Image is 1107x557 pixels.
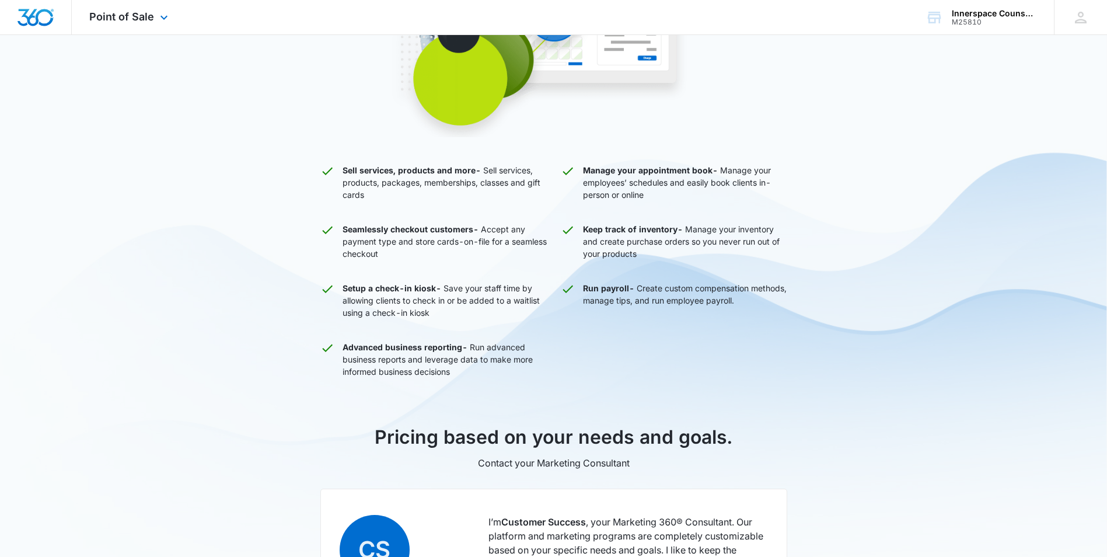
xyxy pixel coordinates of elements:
[952,9,1037,18] div: account name
[320,456,787,470] p: Contact your Marketing Consultant
[343,342,467,352] strong: Advanced business reporting -
[89,11,154,23] span: Point of Sale
[343,341,547,378] p: Run advanced business reports and leverage data to make more informed business decisions
[343,165,481,175] strong: Sell services, products and more -
[583,164,787,201] p: Manage your employees’ schedules and easily book clients in-person or online
[583,223,787,260] p: Manage your inventory and create purchase orders so you never run out of your products
[583,224,683,234] strong: Keep track of inventory -
[952,18,1037,26] div: account id
[583,283,634,293] strong: Run payroll -
[343,224,479,234] strong: Seamlessly checkout customers -
[343,282,547,319] p: Save your staff time by allowing clients to check in or be added to a waitlist using a check-in k...
[583,165,718,175] strong: Manage your appointment book -
[343,164,547,201] p: Sell services, products, packages, memberships, classes and gift cards
[583,282,787,319] p: Create custom compensation methods, manage tips, and run employee payroll.
[320,423,787,451] h2: Pricing based on your needs and goals.
[343,283,441,293] strong: Setup a check-in kiosk -
[343,223,547,260] p: Accept any payment type and store cards-on-file for a seamless checkout
[501,516,586,528] span: Customer Success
